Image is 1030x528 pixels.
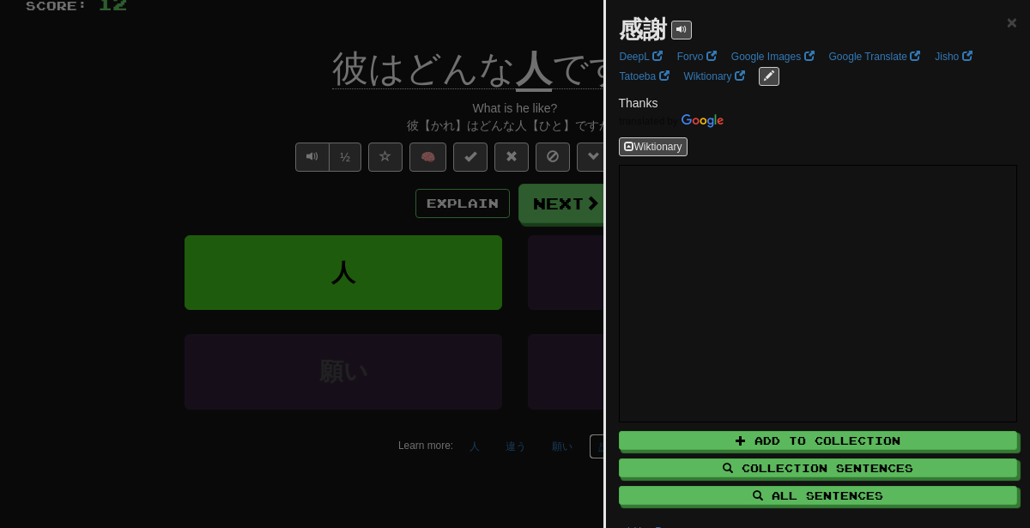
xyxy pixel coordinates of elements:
button: Add to Collection [619,431,1018,450]
a: DeepL [615,47,668,66]
a: Google Images [726,47,820,66]
strong: 感謝 [619,16,667,43]
button: Wiktionary [619,137,688,156]
span: × [1007,12,1017,32]
button: Close [1007,13,1017,31]
button: All Sentences [619,486,1018,505]
a: Tatoeba [615,67,675,86]
button: edit links [759,67,779,86]
button: Collection Sentences [619,458,1018,477]
span: Thanks [619,96,658,110]
a: Wiktionary [679,67,750,86]
img: Color short [619,114,724,128]
a: Forvo [672,47,722,66]
a: Jisho [930,47,977,66]
a: Google Translate [824,47,926,66]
